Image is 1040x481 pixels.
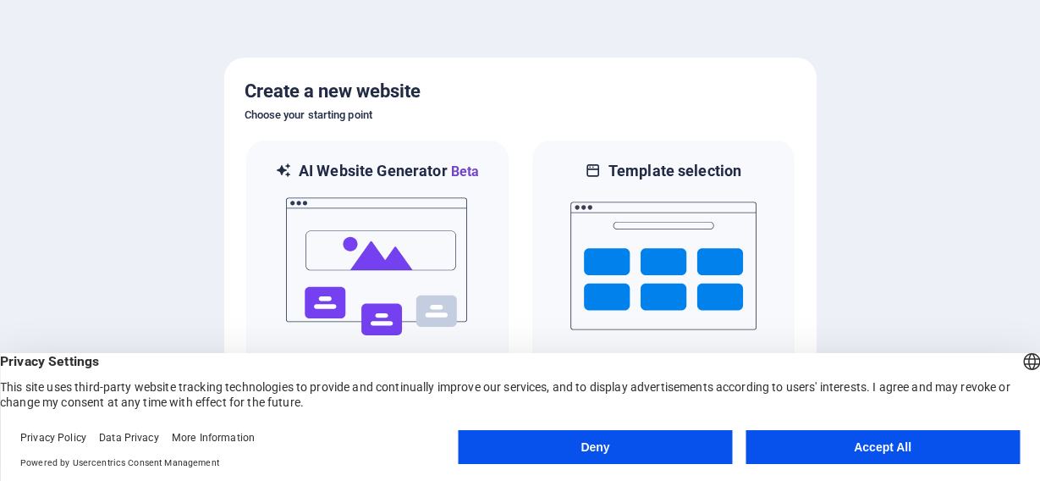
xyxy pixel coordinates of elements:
p: Choose from 150+ templates and adjust it to you needs. [553,351,774,381]
div: AI Website GeneratorBetaaiLet the AI Website Generator create a website based on your input. [245,139,510,404]
div: Template selectionChoose from 150+ templates and adjust it to you needs. [531,139,796,404]
img: ai [284,182,470,351]
p: Let the AI Website Generator create a website based on your input. [267,351,488,382]
span: Beta [448,163,480,180]
h6: Choose your starting point [245,105,796,125]
h6: AI Website Generator [299,161,479,182]
h5: Create a new website [245,78,796,105]
h6: Template selection [608,161,741,181]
